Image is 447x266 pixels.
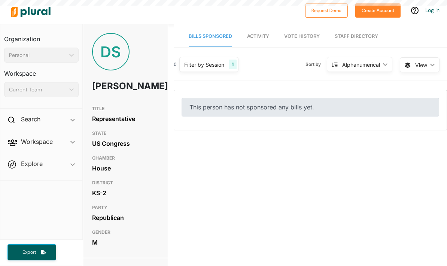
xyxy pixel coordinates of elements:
div: US Congress [92,138,159,149]
div: House [92,163,159,174]
h1: [PERSON_NAME] [92,75,132,97]
h3: DISTRICT [92,178,159,187]
h3: CHAMBER [92,154,159,163]
a: Bills Sponsored [189,26,232,47]
a: Request Demo [305,6,348,14]
div: Filter by Session [184,61,224,69]
a: Staff Directory [335,26,378,47]
a: Vote History [284,26,320,47]
h3: STATE [92,129,159,138]
h2: Search [21,115,40,123]
div: DS [92,33,130,70]
h3: Workspace [4,63,79,79]
div: Representative [92,113,159,124]
h3: PARTY [92,203,159,212]
span: Bills Sponsored [189,33,232,39]
div: Current Team [9,86,66,94]
h3: TITLE [92,104,159,113]
span: Export [17,249,41,256]
h3: Organization [4,28,79,45]
div: Personal [9,51,66,59]
button: Export [7,244,56,260]
div: Alphanumerical [342,61,380,69]
div: 1 [229,60,237,69]
span: Sort by [305,61,327,68]
div: This person has not sponsored any bills yet. [182,98,439,117]
div: 0 [174,61,177,68]
span: Vote History [284,33,320,39]
div: Republican [92,212,159,223]
div: KS-2 [92,187,159,199]
button: Create Account [355,3,401,18]
span: Activity [247,33,269,39]
button: Request Demo [305,3,348,18]
span: View [415,61,427,69]
div: M [92,237,159,248]
h3: GENDER [92,228,159,237]
a: Create Account [355,6,401,14]
a: Log In [425,7,440,13]
a: Activity [247,26,269,47]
